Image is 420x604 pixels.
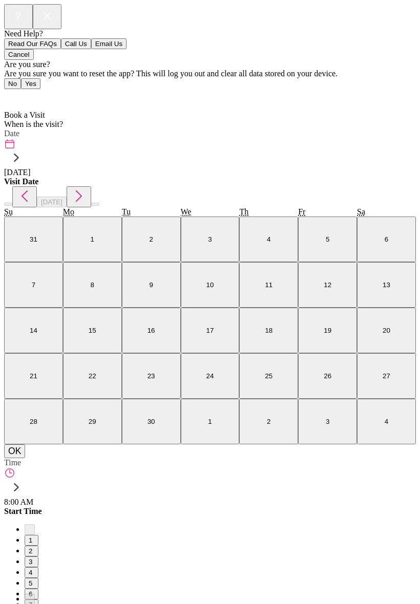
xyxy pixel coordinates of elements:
abbr: September 18, 2025 [265,327,272,334]
button: September 18, 2025 [239,308,298,353]
span: 2 [29,547,34,555]
button: September 14, 2025 [4,308,63,353]
abbr: Wednesday [181,207,192,216]
button: September 28, 2025 [4,399,63,444]
div: Are you sure? [4,60,416,69]
abbr: September 23, 2025 [148,372,155,380]
abbr: September 20, 2025 [383,327,390,334]
a: Home [4,92,30,101]
button: No [4,78,21,89]
abbr: September 29, 2025 [89,418,96,425]
button: September 6, 2025 [357,217,416,262]
button: Email Us [91,38,127,49]
span: Home [10,92,30,101]
button: 3 [25,556,38,567]
button: September 29, 2025 [63,399,122,444]
span: Date [4,129,19,138]
div: Need Help? [4,29,416,38]
abbr: September 15, 2025 [89,327,96,334]
button: October 3, 2025 [298,399,357,444]
button: September 1, 2025 [63,217,122,262]
abbr: Monday [63,207,74,216]
button: August 31, 2025 [4,217,63,262]
button: September 12, 2025 [298,262,357,308]
button: Yes [21,78,40,89]
button: September 25, 2025 [239,353,298,399]
button: September 19, 2025 [298,308,357,353]
abbr: September 28, 2025 [30,418,37,425]
abbr: September 5, 2025 [326,235,329,243]
span: [DATE] [41,198,62,206]
button: September 15, 2025 [63,308,122,353]
button: September 13, 2025 [357,262,416,308]
span: 1 [29,536,34,544]
button: October 1, 2025 [181,399,240,444]
abbr: October 4, 2025 [385,418,388,425]
div: When is the visit? [4,120,416,129]
button: September 2, 2025 [122,217,181,262]
abbr: September 19, 2025 [324,327,331,334]
abbr: September 12, 2025 [324,281,331,289]
button: September 7, 2025 [4,262,63,308]
button: Call Us [61,38,91,49]
abbr: Sunday [4,207,13,216]
button: September 20, 2025 [357,308,416,353]
button: September 30, 2025 [122,399,181,444]
abbr: September 1, 2025 [91,235,94,243]
button: October 4, 2025 [357,399,416,444]
abbr: Tuesday [122,207,131,216]
button: September 4, 2025 [239,217,298,262]
button: [DATE] [37,197,67,207]
abbr: September 24, 2025 [206,372,214,380]
abbr: September 30, 2025 [148,418,155,425]
button: Cancel [4,49,34,60]
button: September 27, 2025 [357,353,416,399]
strong: Visit Date [4,177,38,186]
button: Read Our FAQs [4,38,61,49]
abbr: September 7, 2025 [32,281,35,289]
abbr: September 13, 2025 [383,281,390,289]
button: 1 [25,535,38,546]
abbr: Saturday [357,207,365,216]
abbr: September 4, 2025 [267,235,270,243]
button: September 9, 2025 [122,262,181,308]
span: 4 [29,569,34,576]
abbr: September 26, 2025 [324,372,331,380]
abbr: September 11, 2025 [265,281,272,289]
abbr: September 8, 2025 [91,281,94,289]
abbr: September 10, 2025 [206,281,214,289]
button: September 16, 2025 [122,308,181,353]
abbr: October 2, 2025 [267,418,270,425]
button: September 24, 2025 [181,353,240,399]
span: 8:00 AM [4,498,33,506]
abbr: September 16, 2025 [148,327,155,334]
abbr: September 21, 2025 [30,372,37,380]
abbr: September 17, 2025 [206,327,214,334]
abbr: September 9, 2025 [149,281,153,289]
button: 4 [25,567,38,578]
button: September 8, 2025 [63,262,122,308]
abbr: September 3, 2025 [208,235,212,243]
abbr: August 31, 2025 [30,235,37,243]
button: September 11, 2025 [239,262,298,308]
button: OK [4,444,25,458]
button: September 5, 2025 [298,217,357,262]
span: 3 [29,558,34,566]
button: September 17, 2025 [181,308,240,353]
button: 6 [25,589,38,599]
strong: Start Time [4,507,42,515]
button: September 22, 2025 [63,353,122,399]
abbr: October 1, 2025 [208,418,212,425]
span: Book a Visit [4,111,45,119]
abbr: September 6, 2025 [385,235,388,243]
button: September 21, 2025 [4,353,63,399]
abbr: September 27, 2025 [383,372,390,380]
button: September 26, 2025 [298,353,357,399]
button: September 10, 2025 [181,262,240,308]
span: [DATE] [4,168,31,177]
span: Time [4,458,21,467]
abbr: Thursday [239,207,248,216]
span: 6 [29,590,34,598]
button: 2 [25,546,38,556]
abbr: September 14, 2025 [30,327,37,334]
